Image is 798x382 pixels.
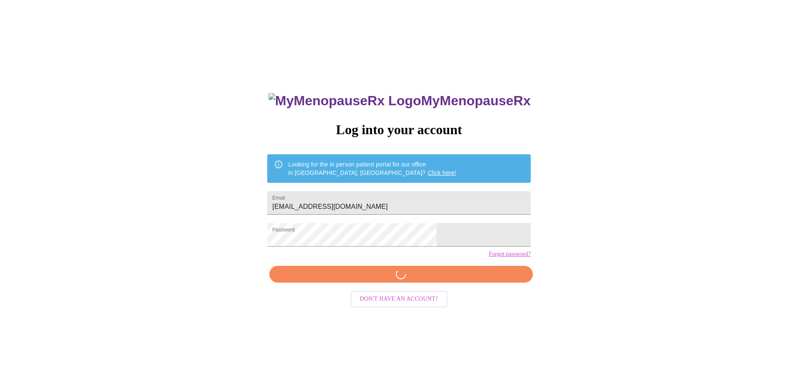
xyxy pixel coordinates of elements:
[428,169,456,176] a: Click here!
[288,157,456,180] div: Looking for the in person patient portal for our office in [GEOGRAPHIC_DATA], [GEOGRAPHIC_DATA]?
[351,291,447,307] button: Don't have an account?
[269,93,421,109] img: MyMenopauseRx Logo
[267,122,530,138] h3: Log into your account
[349,295,449,302] a: Don't have an account?
[360,294,438,304] span: Don't have an account?
[269,93,531,109] h3: MyMenopauseRx
[489,251,531,257] a: Forgot password?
